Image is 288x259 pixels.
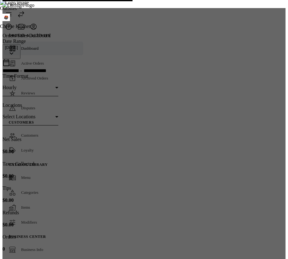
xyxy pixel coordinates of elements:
[4,216,83,229] a: Modifiers
[21,46,38,51] span: Dashboard
[4,201,83,214] a: Items
[21,133,38,138] span: Customers
[21,76,48,80] span: Archived Orders
[9,33,51,38] span: Orders & Activity
[21,175,30,180] span: Menu
[4,101,83,115] a: Disputes
[21,247,43,252] span: Business Info
[4,129,83,142] a: Customers
[4,243,83,257] a: Business Info
[4,143,83,157] a: Loyalty
[21,91,35,95] span: Reviews
[4,186,83,199] a: Categories
[4,171,83,184] a: Menu
[21,205,30,210] span: Items
[9,234,46,239] span: Business Center
[4,42,83,55] a: Dashboard
[21,106,35,110] span: Disputes
[21,220,37,225] span: Modifiers
[21,148,34,152] span: Loyalty
[21,190,38,195] span: Categories
[21,61,44,66] span: Active Orders
[4,86,83,100] a: Reviews
[4,57,83,70] a: Active Orders
[9,120,34,125] span: Customers
[4,71,83,85] a: Archived Orders
[9,162,48,167] span: Catalog Library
